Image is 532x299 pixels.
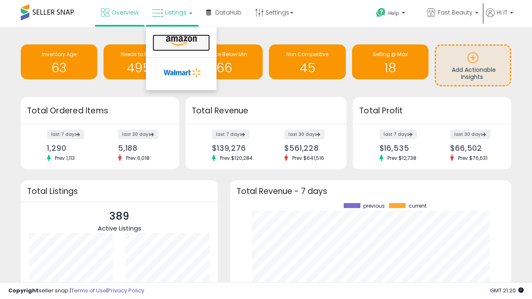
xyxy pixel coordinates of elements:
span: Non Competitive [286,51,328,58]
span: Prev: $641,516 [288,154,328,162]
a: BB Price Below Min 66 [186,44,263,79]
h3: Total Revenue - 7 days [236,188,505,194]
a: Hi IT [486,8,513,27]
a: Inventory Age 63 [21,44,97,79]
h1: 18 [356,61,424,75]
label: last 7 days [212,130,249,139]
span: previous [363,203,385,209]
a: Privacy Policy [108,287,144,294]
label: last 30 days [284,130,325,139]
span: Hi IT [497,8,507,17]
div: $16,535 [379,144,426,152]
h3: Total Profit [359,105,505,117]
span: 2025-09-11 21:20 GMT [490,287,524,294]
div: 1,290 [47,144,94,152]
span: Overview [111,8,138,17]
span: current [409,203,426,209]
a: Help [369,1,419,27]
i: Get Help [376,7,386,18]
a: Non Competitive 45 [269,44,345,79]
span: Fast Beauty [438,8,473,17]
a: Selling @ Max 18 [352,44,429,79]
a: Add Actionable Insights [436,46,510,85]
div: $139,276 [212,144,260,152]
h1: 45 [273,61,341,75]
div: seller snap | | [8,287,144,295]
span: Prev: $76,631 [454,154,492,162]
span: Inventory Age [42,51,76,58]
label: last 7 days [379,130,417,139]
h3: Total Listings [27,188,212,194]
span: Selling @ Max [373,51,408,58]
strong: Copyright [8,287,39,294]
a: Needs to Reprice 4957 [103,44,180,79]
span: Prev: $120,284 [216,154,257,162]
span: Active Listings [98,224,141,233]
h1: 63 [25,61,93,75]
span: Needs to Reprice [121,51,163,58]
span: Help [388,10,399,17]
label: last 7 days [47,130,84,139]
h3: Total Ordered Items [27,105,173,117]
h3: Total Revenue [192,105,340,117]
span: DataHub [215,8,241,17]
span: Prev: 6,018 [122,154,154,162]
label: last 30 days [450,130,490,139]
a: Terms of Use [71,287,106,294]
span: BB Price Below Min [202,51,247,58]
div: $561,228 [284,144,332,152]
span: Listings [165,8,187,17]
h1: 4957 [108,61,176,75]
span: Prev: $12,738 [383,154,421,162]
label: last 30 days [118,130,158,139]
div: $66,502 [450,144,497,152]
span: Add Actionable Insights [452,66,496,81]
h1: 66 [190,61,259,75]
span: Prev: 1,113 [51,154,79,162]
p: 389 [98,208,141,224]
div: 5,188 [118,144,165,152]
